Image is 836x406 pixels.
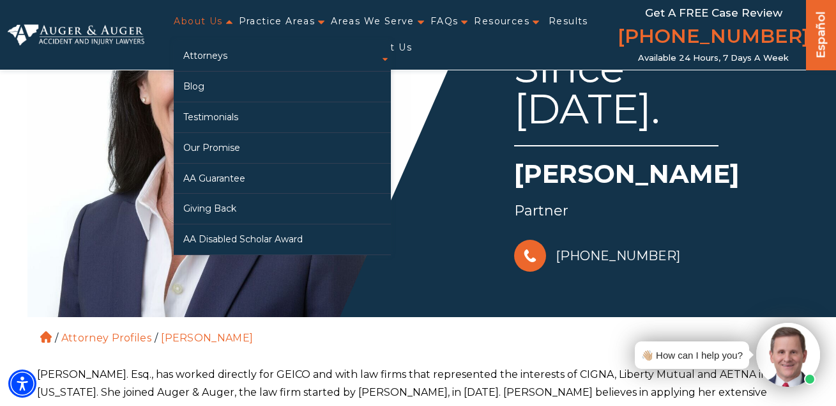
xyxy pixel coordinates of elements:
a: Results [549,8,588,35]
li: [PERSON_NAME] [158,332,256,344]
a: Testimonials [174,102,391,132]
a: Home [40,331,52,343]
a: [PHONE_NUMBER] [618,22,809,53]
a: Attorney Profiles [61,332,151,344]
a: Our Promise [174,133,391,163]
div: Partner [514,198,802,224]
div: 👋🏼 How can I help you? [641,347,743,364]
span: Available 24 Hours, 7 Days a Week [638,53,789,63]
a: Attorneys [174,41,391,71]
a: Blog [174,72,391,102]
a: Contact Us [353,35,412,61]
img: Intaker widget Avatar [756,323,820,387]
a: AA Disabled Scholar Award [174,224,391,254]
a: AA Guarantee [174,164,391,194]
a: Practice Areas [239,8,315,35]
a: FAQs [430,8,459,35]
img: Auger & Auger Accident and Injury Lawyers Logo [8,24,144,45]
a: Resources [474,8,529,35]
a: Areas We Serve [331,8,414,35]
a: About Us [174,8,222,35]
a: [PHONE_NUMBER] [514,237,680,275]
ol: / / [37,317,800,347]
div: Accessibility Menu [8,370,36,398]
a: Giving Back [174,194,391,224]
h1: [PERSON_NAME] [514,156,802,198]
span: Get a FREE Case Review [645,6,782,19]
